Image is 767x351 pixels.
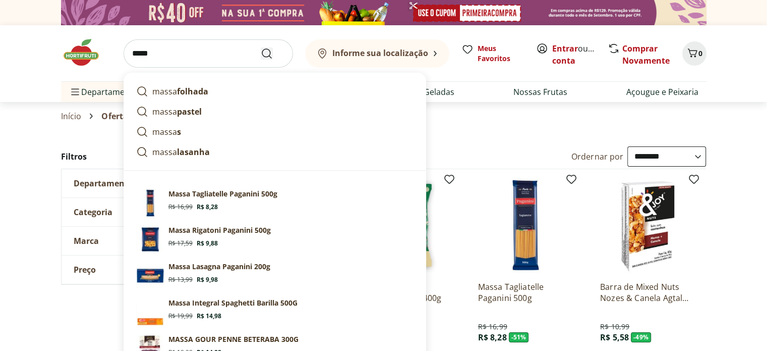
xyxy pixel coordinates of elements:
[69,80,142,104] span: Departamentos
[552,43,608,66] a: Criar conta
[168,189,277,199] p: Massa Tagliatelle Paganini 500g
[478,332,506,343] span: R$ 8,28
[461,43,524,64] a: Meus Favoritos
[136,189,164,217] img: Principal
[132,185,418,221] a: PrincipalMassa Tagliatelle Paganini 500gR$ 16,99R$ 8,28
[124,39,293,68] input: search
[600,322,629,332] span: R$ 10,99
[513,86,567,98] a: Nossas Frutas
[177,106,202,117] strong: pastel
[74,265,96,275] span: Preço
[631,332,651,342] span: - 49 %
[132,258,418,294] a: Massa Lasagna Paganini 200gMassa Lasagna Paganini 200gR$ 13,99R$ 9,98
[62,227,213,255] button: Marca
[197,276,218,284] span: R$ 9,98
[177,86,208,97] strong: folhada
[132,294,418,330] a: PrincipalMassa Integral Spaghetti Barilla 500GR$ 19,99R$ 14,98
[132,221,418,258] a: PrincipalMassa Rigatoni Paganini 500gR$ 17,59R$ 9,88
[332,47,428,59] b: Informe sua localização
[62,198,213,226] button: Categoria
[168,239,193,247] span: R$ 17,59
[152,146,210,158] p: massa
[62,169,213,197] button: Departamento
[197,203,218,211] span: R$ 8,28
[152,85,208,97] p: massa
[552,42,597,67] span: ou
[682,41,706,66] button: Carrinho
[132,142,418,162] a: massalasanha
[168,298,298,308] p: Massa Integral Spaghetti Barilla 500G
[600,281,696,304] a: Barra de Mixed Nuts Nozes & Canela Agtal 60g
[132,81,418,102] a: massafolhada
[168,225,271,235] p: Massa Rigatoni Paganini 500g
[552,43,578,54] a: Entrar
[622,43,670,66] a: Comprar Novamente
[600,332,629,343] span: R$ 5,58
[698,48,702,58] span: 0
[168,312,193,320] span: R$ 19,99
[177,146,210,158] strong: lasanha
[197,312,221,320] span: R$ 14,98
[509,332,529,342] span: - 51 %
[600,177,696,273] img: Barra de Mixed Nuts Nozes & Canela Agtal 60g
[197,239,218,247] span: R$ 9,88
[62,256,213,284] button: Preço
[74,207,112,217] span: Categoria
[74,178,133,188] span: Departamento
[74,236,99,246] span: Marca
[168,203,193,211] span: R$ 16,99
[61,146,213,167] h2: Filtros
[152,106,202,118] p: massa
[168,334,299,344] p: MASSA GOUR PENNE BETERABA 300G
[61,112,82,121] a: Início
[305,39,449,68] button: Informe sua localização
[136,225,164,254] img: Principal
[626,86,698,98] a: Açougue e Peixaria
[168,262,270,272] p: Massa Lasagna Paganini 200g
[168,276,193,284] span: R$ 13,99
[152,126,181,138] p: massa
[177,126,181,137] strong: s
[571,151,624,162] label: Ordernar por
[136,262,164,290] img: Massa Lasagna Paganini 200g
[132,122,418,142] a: massas
[261,47,285,60] button: Submit Search
[136,298,164,326] img: Principal
[478,281,573,304] a: Massa Tagliatelle Paganini 500g
[478,177,573,273] img: Massa Tagliatelle Paganini 500g
[69,80,81,104] button: Menu
[478,43,524,64] span: Meus Favoritos
[132,102,418,122] a: massapastel
[61,37,111,68] img: Hortifruti
[478,322,507,332] span: R$ 16,99
[101,112,187,121] span: Ofertas de Mercearia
